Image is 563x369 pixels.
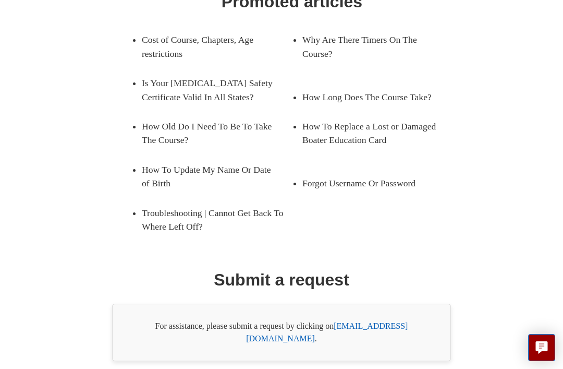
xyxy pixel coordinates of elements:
a: [EMAIL_ADDRESS][DOMAIN_NAME] [246,322,408,343]
h1: Submit a request [214,267,349,292]
a: Is Your [MEDICAL_DATA] Safety Certificate Valid In All States? [142,68,292,112]
a: Cost of Course, Chapters, Age restrictions [142,25,276,68]
a: How To Replace a Lost or Damaged Boater Education Card [302,112,452,155]
a: Forgot Username Or Password [302,169,437,198]
a: Why Are There Timers On The Course? [302,25,437,68]
a: Troubleshooting | Cannot Get Back To Where Left Off? [142,198,292,242]
a: How To Update My Name Or Date of Birth [142,155,276,198]
a: How Old Do I Need To Be To Take The Course? [142,112,276,155]
a: How Long Does The Course Take? [302,82,437,112]
button: Live chat [528,334,555,361]
div: For assistance, please submit a request by clicking on . [112,304,451,361]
